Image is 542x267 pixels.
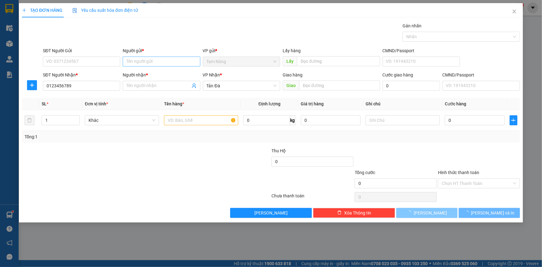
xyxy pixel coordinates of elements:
[414,209,447,216] span: [PERSON_NAME]
[164,101,184,106] span: Tên hàng
[297,56,380,66] input: Dọc đường
[72,8,138,13] span: Yêu cầu xuất hóa đơn điện tử
[271,148,286,153] span: Thu Hộ
[337,210,342,215] span: delete
[283,48,301,53] span: Lấy hàng
[403,23,421,28] label: Gán nhãn
[510,118,517,123] span: plus
[25,133,209,140] div: Tổng: 1
[290,115,296,125] span: kg
[207,81,276,90] span: Tản Đà
[203,72,220,77] span: VP Nhận
[271,192,354,203] div: Chưa thanh toán
[396,208,458,218] button: [PERSON_NAME]
[192,83,197,88] span: user-add
[85,101,108,106] span: Đơn vị tính
[464,210,471,215] span: loading
[407,210,414,215] span: loading
[383,81,440,91] input: Cước giao hàng
[283,81,299,90] span: Giao
[512,9,517,14] span: close
[254,209,288,216] span: [PERSON_NAME]
[43,71,120,78] div: SĐT Người Nhận
[438,170,479,175] label: Hình thức thanh toán
[506,3,523,21] button: Close
[471,209,515,216] span: [PERSON_NAME] và In
[383,47,460,54] div: CMND/Passport
[313,208,395,218] button: deleteXóa Thông tin
[301,115,361,125] input: 0
[22,8,26,12] span: plus
[459,208,520,218] button: [PERSON_NAME] và In
[301,101,324,106] span: Giá trị hàng
[43,47,120,54] div: SĐT Người Gửi
[42,101,47,106] span: SL
[383,72,413,77] label: Cước giao hàng
[25,115,34,125] button: delete
[445,101,466,106] span: Cước hàng
[258,101,280,106] span: Định lượng
[299,81,380,90] input: Dọc đường
[164,115,238,125] input: VD: Bàn, Ghế
[22,8,62,13] span: TẠO ĐƠN HÀNG
[283,56,297,66] span: Lấy
[203,47,280,54] div: VP gửi
[123,47,200,54] div: Người gửi
[363,98,442,110] th: Ghi chú
[355,170,375,175] span: Tổng cước
[72,8,77,13] img: icon
[344,209,371,216] span: Xóa Thông tin
[366,115,440,125] input: Ghi Chú
[89,116,155,125] span: Khác
[207,57,276,66] span: Tam Nông
[283,72,303,77] span: Giao hàng
[230,208,312,218] button: [PERSON_NAME]
[123,71,200,78] div: Người nhận
[443,71,520,78] div: CMND/Passport
[27,83,37,88] span: plus
[27,80,37,90] button: plus
[510,115,517,125] button: plus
